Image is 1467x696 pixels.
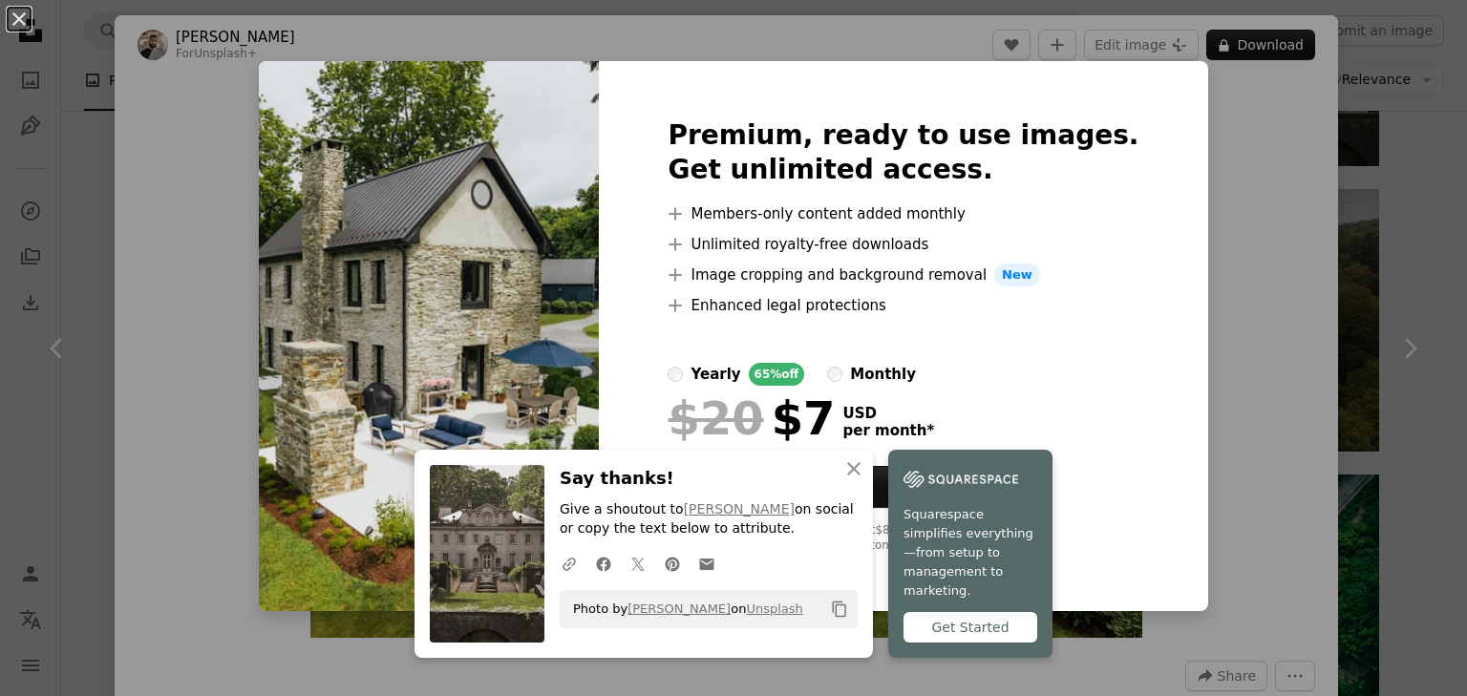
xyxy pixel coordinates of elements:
[746,601,802,616] a: Unsplash
[621,544,655,582] a: Share on Twitter
[668,294,1138,317] li: Enhanced legal protections
[994,264,1040,286] span: New
[749,363,805,386] div: 65% off
[823,593,856,625] button: Copy to clipboard
[842,405,934,422] span: USD
[827,367,842,382] input: monthly
[563,594,803,624] span: Photo by on
[850,363,916,386] div: monthly
[560,465,858,493] h3: Say thanks!
[904,465,1018,494] img: file-1747939142011-51e5cc87e3c9
[560,500,858,538] p: Give a shoutout to on social or copy the text below to attribute.
[668,393,835,443] div: $7
[904,505,1037,601] span: Squarespace simplifies everything—from setup to management to marketing.
[668,233,1138,256] li: Unlimited royalty-free downloads
[586,544,621,582] a: Share on Facebook
[690,544,724,582] a: Share over email
[655,544,690,582] a: Share on Pinterest
[668,367,683,382] input: yearly65%off
[691,363,740,386] div: yearly
[888,450,1052,658] a: Squarespace simplifies everything—from setup to management to marketing.Get Started
[668,202,1138,225] li: Members-only content added monthly
[668,393,763,443] span: $20
[259,61,599,611] img: premium_photo-1755613636923-0babd26d724c
[904,612,1037,643] div: Get Started
[627,601,731,616] a: [PERSON_NAME]
[668,264,1138,286] li: Image cropping and background removal
[668,118,1138,187] h2: Premium, ready to use images. Get unlimited access.
[842,422,934,439] span: per month *
[684,501,795,517] a: [PERSON_NAME]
